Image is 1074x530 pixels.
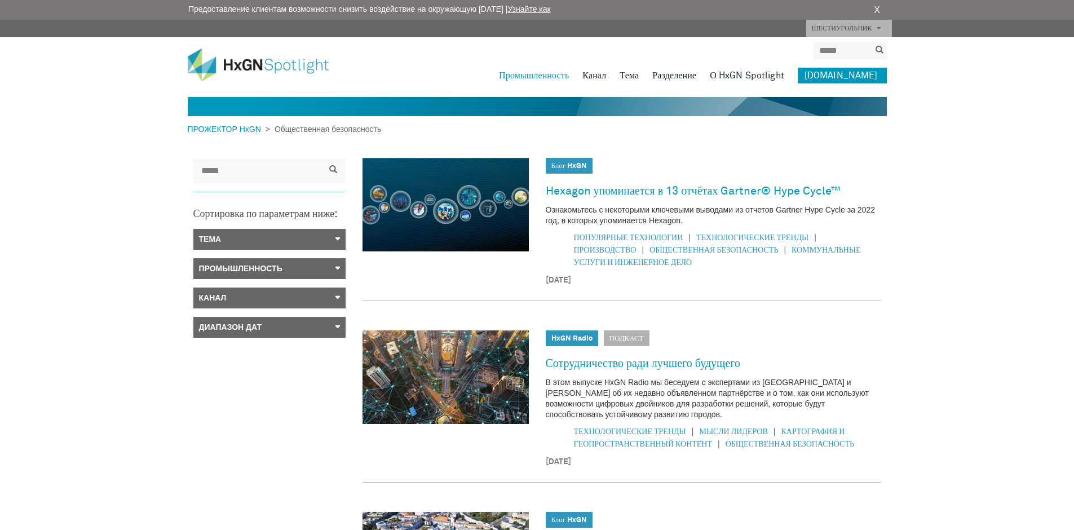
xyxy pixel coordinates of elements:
img: Прожектор HxGN [188,48,346,81]
a: Разделение [652,68,696,83]
a: Производство [574,246,637,254]
span: | [683,232,696,244]
span: | [686,426,700,438]
a: Канал [582,68,606,83]
p: Ознакомьтесь с некоторыми ключевыми выводами из отчетов Gartner Hype Cycle за 2022 год, в которых... [546,205,881,226]
a: Популярные технологии [574,234,683,242]
a: ШЕСТИУГОЛЬНИК [806,20,891,37]
span: | [808,232,822,244]
a: Промышленность [193,258,346,279]
span: | [712,438,726,450]
div: > [188,123,382,135]
a: О HxGN Spotlight [710,68,784,83]
a: Блог HxGN [551,516,587,524]
a: Канал [193,288,346,308]
a: Тема [620,68,639,83]
span: | [778,244,792,256]
a: Мысли лидеров [699,428,767,436]
a: Узнайте как [508,5,551,14]
a: Сотрудничество ради лучшего будущего [546,355,741,373]
h3: Сортировка по параметрам ниже: [193,209,346,220]
a: ПРОЖЕКТОР HxGN [188,125,266,134]
a: Технологические тренды [574,428,686,436]
span: Предоставление клиентам возможности снизить воздействие на окружающую [DATE] | [188,3,551,15]
a: Общественная безопасность [649,246,778,254]
img: Hexagon упоминается в 13 отчётах Gartner® Hype Cycle™ [363,158,529,251]
a: X [874,3,880,17]
a: Общественная безопасность [726,440,854,448]
img: Сотрудничество ради лучшего будущего [363,330,529,424]
time: [DATE] [546,456,881,468]
a: Тема [193,229,346,250]
span: Подкаст [604,330,649,346]
time: [DATE] [546,275,881,286]
p: В этом выпуске HxGN Radio мы беседуем с экспертами из [GEOGRAPHIC_DATA] и [PERSON_NAME] об их нед... [546,377,881,420]
span: | [636,244,649,256]
a: Промышленность [499,68,569,83]
a: Блог HxGN [551,162,587,170]
a: [DOMAIN_NAME] [798,68,887,83]
span: Общественная безопасность [270,125,381,134]
span: | [768,426,781,438]
a: Технологические тренды [696,234,808,242]
a: Диапазон Дат [193,317,346,338]
a: Hexagon упоминается в 13 отчётах Gartner® Hype Cycle™ [546,182,841,200]
a: HxGN Radio [551,335,593,342]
